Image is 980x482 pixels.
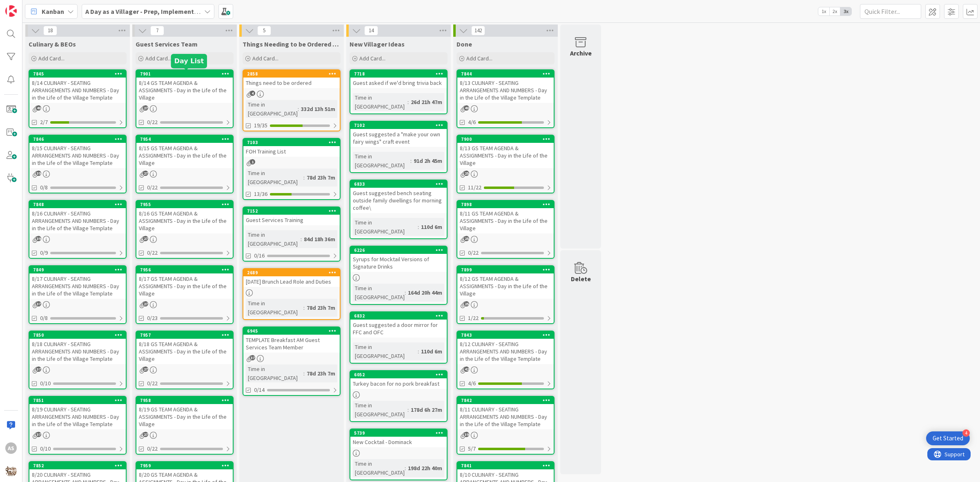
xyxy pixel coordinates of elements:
[350,188,447,213] div: Guest suggested bench seating outside family dwellings for morning coffee\
[457,143,554,168] div: 8/13 GS TEAM AGENDA & ASSIGNMENTS - Day in the Life of the Village
[457,462,554,469] div: 7841
[29,339,126,364] div: 8/18 CULINARY - SEATING ARRANGEMENTS AND NUMBERS - Day in the Life of the Village Template
[143,432,148,437] span: 27
[254,190,267,198] span: 13/36
[136,266,233,299] div: 79568/17 GS TEAM AGENDA & ASSIGNMENTS - Day in the Life of the Village
[243,269,340,276] div: 2689
[243,146,340,157] div: FOH Training List
[140,463,233,469] div: 7959
[353,93,408,111] div: Time in [GEOGRAPHIC_DATA]
[457,70,554,103] div: 78448/13 CULINARY - SEATING ARRANGEMENTS AND NUMBERS - Day in the Life of the Village Template
[461,202,554,207] div: 7898
[305,173,337,182] div: 78d 23h 7m
[457,208,554,233] div: 8/11 GS TEAM AGENDA & ASSIGNMENTS - Day in the Life of the Village
[246,100,298,118] div: Time in [GEOGRAPHIC_DATA]
[457,404,554,429] div: 8/11 CULINARY - SEATING ARRANGEMENTS AND NUMBERS - Day in the Life of the Village Template
[354,313,447,319] div: 6832
[353,401,408,419] div: Time in [GEOGRAPHIC_DATA]
[243,327,340,335] div: 6945
[302,235,337,244] div: 84d 18h 36m
[150,26,164,36] span: 7
[303,369,305,378] span: :
[418,222,419,231] span: :
[418,347,419,356] span: :
[136,331,233,339] div: 7957
[243,139,340,157] div: 7103FOH Training List
[457,40,472,48] span: Done
[136,78,233,103] div: 8/14 GS TEAM AGENDA & ASSIGNMENTS - Day in the Life of the Village
[29,462,126,469] div: 7852
[136,265,234,324] a: 79568/17 GS TEAM AGENDA & ASSIGNMENTS - Day in the Life of the Village0/23
[136,331,234,389] a: 79578/18 GS TEAM AGENDA & ASSIGNMENTS - Day in the Life of the Village0/22
[29,135,126,143] div: 7846
[405,464,406,473] span: :
[466,55,492,62] span: Add Card...
[5,442,17,454] div: AS
[353,342,418,360] div: Time in [GEOGRAPHIC_DATA]
[243,139,340,146] div: 7103
[252,55,278,62] span: Add Card...
[143,236,148,241] span: 27
[250,91,255,96] span: 4
[457,200,555,259] a: 78988/11 GS TEAM AGENDA & ASSIGNMENTS - Day in the Life of the Village0/22
[136,135,233,143] div: 7954
[254,386,265,394] span: 0/14
[303,303,305,312] span: :
[29,331,126,339] div: 7850
[243,268,341,320] a: 2689[DATE] Brunch Lead Role and DutiesTime in [GEOGRAPHIC_DATA]:78d 23h 7m
[350,311,448,364] a: 6832Guest suggested a door mirror for FFC and OFCTime in [GEOGRAPHIC_DATA]:110d 6m
[29,135,127,193] a: 78468/15 CULINARY - SEATING ARRANGEMENTS AND NUMBERS - Day in the Life of the Village Template0/8
[860,4,921,19] input: Quick Filter...
[136,70,233,103] div: 79018/14 GS TEAM AGENDA & ASSIGNMENTS - Day in the Life of the Village
[145,55,171,62] span: Add Card...
[464,366,469,372] span: 42
[17,1,37,11] span: Support
[350,437,447,447] div: New Cocktail - Dominack
[350,247,447,254] div: 6226
[350,121,448,173] a: 7102Guest suggested a "make your own fairy wings" craft eventTime in [GEOGRAPHIC_DATA]:91d 2h 45m
[33,398,126,403] div: 7851
[301,235,302,244] span: :
[29,331,127,389] a: 78508/18 CULINARY - SEATING ARRANGEMENTS AND NUMBERS - Day in the Life of the Village Template0/10
[299,104,337,113] div: 332d 13h 51m
[140,202,233,207] div: 7955
[457,397,554,404] div: 7842
[250,159,255,164] span: 1
[419,222,444,231] div: 110d 6m
[246,299,303,317] div: Time in [GEOGRAPHIC_DATA]
[40,249,48,257] span: 0/9
[419,347,444,356] div: 110d 6m
[457,331,554,339] div: 7843
[457,201,554,208] div: 7898
[29,397,126,404] div: 7851
[350,69,448,114] a: 7718Guest asked if we'd bring trivia backTime in [GEOGRAPHIC_DATA]:26d 21h 47m
[468,118,476,127] span: 4/6
[247,140,340,145] div: 7103
[457,69,555,128] a: 78448/13 CULINARY - SEATING ARRANGEMENTS AND NUMBERS - Day in the Life of the Village Template4/6
[136,69,234,128] a: 79018/14 GS TEAM AGENDA & ASSIGNMENTS - Day in the Life of the Village0/22
[406,464,444,473] div: 198d 22h 40m
[354,71,447,77] div: 7718
[412,156,444,165] div: 91d 2h 45m
[350,312,447,338] div: 6832Guest suggested a door mirror for FFC and OFC
[136,70,233,78] div: 7901
[5,465,17,477] img: avatar
[29,70,126,103] div: 78458/14 CULINARY - SEATING ARRANGEMENTS AND NUMBERS - Day in the Life of the Village Template
[254,251,265,260] span: 0/16
[36,301,41,307] span: 37
[457,78,554,103] div: 8/13 CULINARY - SEATING ARRANGEMENTS AND NUMBERS - Day in the Life of the Village Template
[359,55,385,62] span: Add Card...
[243,70,340,88] div: 2858Things need to be ordered
[350,122,447,147] div: 7102Guest suggested a "make your own fairy wings" craft event
[42,7,64,16] span: Kanban
[350,429,448,480] a: 5739New Cocktail - DominackTime in [GEOGRAPHIC_DATA]:198d 22h 40m
[409,98,444,107] div: 26d 21h 47m
[136,201,233,233] div: 79558/16 GS TEAM AGENDA & ASSIGNMENTS - Day in the Life of the Village
[305,303,337,312] div: 78d 23h 7m
[354,372,447,378] div: 6052
[29,201,126,208] div: 7848
[350,312,447,320] div: 6832
[29,404,126,429] div: 8/19 CULINARY - SEATING ARRANGEMENTS AND NUMBERS - Day in the Life of the Village Template
[471,26,485,36] span: 142
[829,7,840,16] span: 2x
